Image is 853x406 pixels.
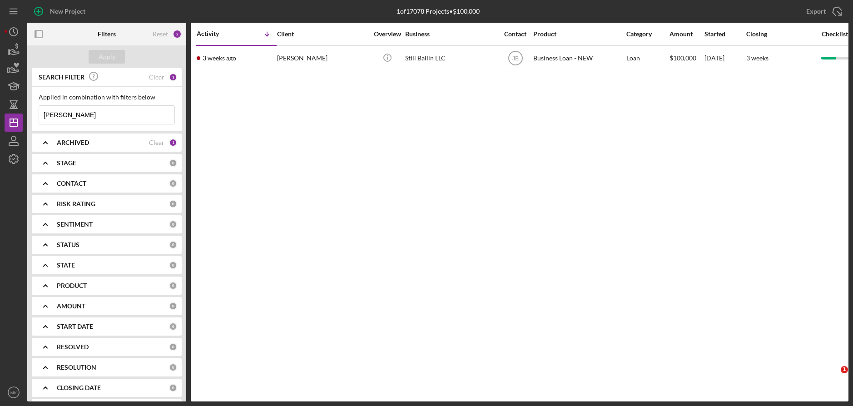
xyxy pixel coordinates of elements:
[57,282,87,289] b: PRODUCT
[203,54,236,62] time: 2025-08-11 14:22
[169,322,177,331] div: 0
[89,50,125,64] button: Apply
[169,241,177,249] div: 0
[670,46,704,70] div: $100,000
[99,50,115,64] div: Apply
[746,30,814,38] div: Closing
[498,30,532,38] div: Contact
[149,139,164,146] div: Clear
[704,30,745,38] div: Started
[533,30,624,38] div: Product
[10,390,17,395] text: MK
[27,2,94,20] button: New Project
[169,220,177,228] div: 0
[797,2,848,20] button: Export
[169,200,177,208] div: 0
[397,8,480,15] div: 1 of 17078 Projects • $100,000
[169,384,177,392] div: 0
[57,384,101,391] b: CLOSING DATE
[841,366,848,373] span: 1
[50,2,85,20] div: New Project
[169,73,177,81] div: 1
[405,30,496,38] div: Business
[512,55,518,62] text: JB
[169,282,177,290] div: 0
[57,159,76,167] b: STAGE
[169,343,177,351] div: 0
[197,30,237,37] div: Activity
[57,262,75,269] b: STATE
[670,30,704,38] div: Amount
[169,139,177,147] div: 1
[169,302,177,310] div: 0
[57,221,93,228] b: SENTIMENT
[39,74,84,81] b: SEARCH FILTER
[57,323,93,330] b: START DATE
[169,179,177,188] div: 0
[746,54,769,62] time: 3 weeks
[57,200,95,208] b: RISK RATING
[39,94,175,101] div: Applied in combination with filters below
[57,241,79,248] b: STATUS
[704,46,745,70] div: [DATE]
[57,343,89,351] b: RESOLVED
[57,302,85,310] b: AMOUNT
[98,30,116,38] b: Filters
[405,46,496,70] div: Still Ballin LLC
[533,46,624,70] div: Business Loan - NEW
[57,364,96,371] b: RESOLUTION
[169,261,177,269] div: 0
[173,30,182,39] div: 2
[822,366,844,388] iframe: Intercom live chat
[626,46,669,70] div: Loan
[5,383,23,401] button: MK
[277,30,368,38] div: Client
[277,46,368,70] div: [PERSON_NAME]
[57,180,86,187] b: CONTACT
[153,30,168,38] div: Reset
[370,30,404,38] div: Overview
[149,74,164,81] div: Clear
[57,139,89,146] b: ARCHIVED
[626,30,669,38] div: Category
[806,2,826,20] div: Export
[169,363,177,371] div: 0
[169,159,177,167] div: 0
